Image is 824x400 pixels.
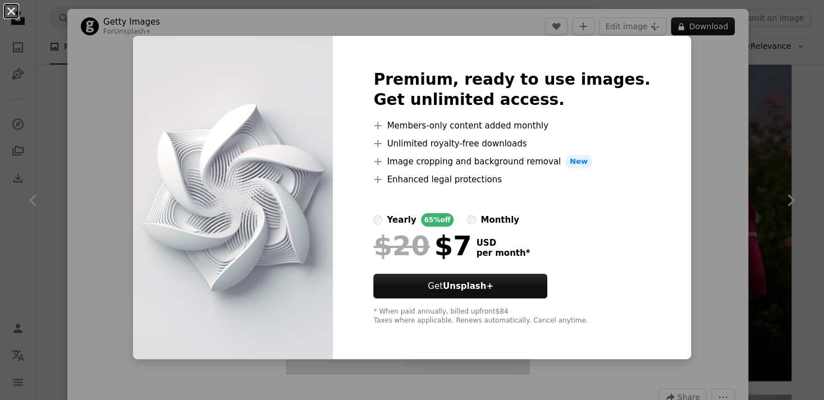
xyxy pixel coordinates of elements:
span: New [565,155,592,168]
li: Enhanced legal protections [373,173,650,186]
input: monthly [467,215,476,224]
img: premium_photo-1661914978519-52a11fe159a7 [133,36,333,359]
h2: Premium, ready to use images. Get unlimited access. [373,70,650,110]
div: monthly [480,213,519,227]
input: yearly65%off [373,215,382,224]
strong: Unsplash+ [443,281,493,291]
div: 65% off [421,213,454,227]
span: USD [476,238,530,248]
span: per month * [476,248,530,258]
li: Members-only content added monthly [373,119,650,132]
span: $20 [373,231,429,260]
div: * When paid annually, billed upfront $84 Taxes where applicable. Renews automatically. Cancel any... [373,307,650,325]
button: GetUnsplash+ [373,274,547,298]
li: Image cropping and background removal [373,155,650,168]
div: $7 [373,231,471,260]
li: Unlimited royalty-free downloads [373,137,650,150]
div: yearly [387,213,416,227]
